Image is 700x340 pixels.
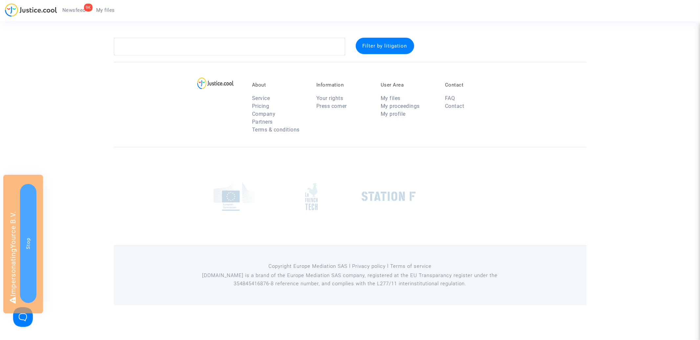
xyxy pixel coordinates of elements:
[252,127,300,133] a: Terms & conditions
[201,262,499,270] p: Copyright Europe Mediation SAS l Privacy policy l Terms of service
[20,184,36,303] button: Stop
[252,82,307,88] p: About
[381,103,420,109] a: My proceedings
[62,7,86,13] span: Newsfeed
[13,307,33,327] iframe: Help Scout Beacon - Open
[381,82,435,88] p: User Area
[381,111,406,117] a: My profile
[84,4,93,11] div: 9K
[316,103,347,109] a: Press corner
[445,82,499,88] p: Contact
[381,95,400,101] a: My files
[445,103,464,109] a: Contact
[305,183,318,210] img: french_tech.png
[362,191,416,201] img: stationf.png
[363,43,407,49] span: Filter by litigation
[316,82,371,88] p: Information
[197,77,234,89] img: logo-lg.svg
[252,111,276,117] a: Company
[3,175,43,313] div: Impersonating
[91,5,120,15] a: My files
[316,95,343,101] a: Your rights
[25,238,31,249] span: Stop
[201,271,499,288] p: [DOMAIN_NAME] is a brand of the Europe Mediation SAS company, registered at the EU Transparancy r...
[214,182,255,211] img: europe_commision.png
[96,7,115,13] span: My files
[252,95,270,101] a: Service
[57,5,91,15] a: 9KNewsfeed
[5,3,57,17] img: jc-logo.svg
[445,95,455,101] a: FAQ
[252,119,273,125] a: Partners
[252,103,269,109] a: Pricing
